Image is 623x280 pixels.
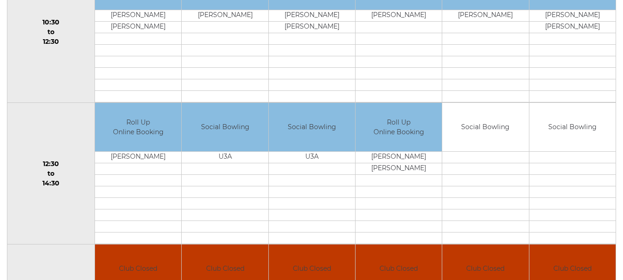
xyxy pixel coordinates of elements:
td: [PERSON_NAME] [529,10,616,22]
td: [PERSON_NAME] [442,10,528,22]
td: Social Bowling [182,103,268,151]
td: Social Bowling [529,103,616,151]
td: [PERSON_NAME] [95,151,181,163]
td: U3A [182,151,268,163]
td: [PERSON_NAME] [269,10,355,22]
td: Social Bowling [269,103,355,151]
td: [PERSON_NAME] [356,10,442,22]
td: [PERSON_NAME] [529,22,616,33]
td: [PERSON_NAME] [356,151,442,163]
td: Roll Up Online Booking [356,103,442,151]
td: Social Bowling [442,103,528,151]
td: [PERSON_NAME] [182,10,268,22]
td: 12:30 to 14:30 [7,103,95,244]
td: Roll Up Online Booking [95,103,181,151]
td: U3A [269,151,355,163]
td: [PERSON_NAME] [269,22,355,33]
td: [PERSON_NAME] [95,22,181,33]
td: [PERSON_NAME] [356,163,442,174]
td: [PERSON_NAME] [95,10,181,22]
